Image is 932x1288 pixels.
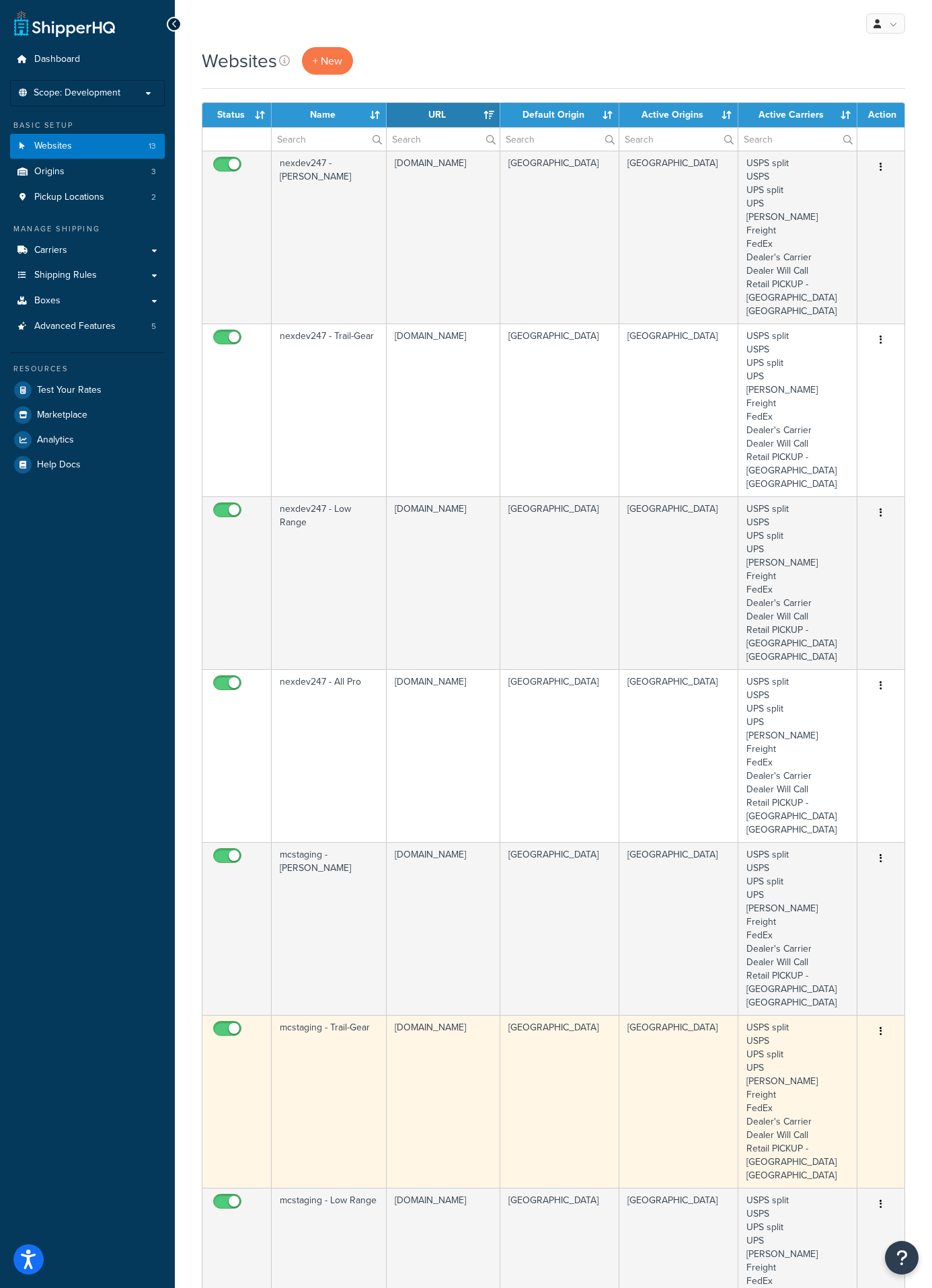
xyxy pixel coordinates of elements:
[500,128,619,151] input: Search
[619,842,738,1015] td: [GEOGRAPHIC_DATA]
[387,324,500,496] td: [DOMAIN_NAME]
[313,53,342,69] span: + New
[10,159,165,184] a: Origins 3
[10,159,165,184] li: Origins
[500,151,619,324] td: [GEOGRAPHIC_DATA]
[272,669,387,842] td: nexdev247 - All Pro
[10,378,165,402] a: Test Your Rates
[34,192,104,203] span: Pickup Locations
[34,270,97,281] span: Shipping Rules
[272,128,386,151] input: Search
[885,1241,919,1275] button: Open Resource Center
[272,151,387,324] td: nexdev247 - [PERSON_NAME]
[151,166,156,178] span: 3
[738,496,857,669] td: USPS split USPS UPS split UPS [PERSON_NAME] Freight FedEx Dealer's Carrier Dealer Will Call Retai...
[10,314,165,339] li: Advanced Features
[387,128,500,151] input: Search
[10,453,165,477] a: Help Docs
[500,1015,619,1188] td: [GEOGRAPHIC_DATA]
[738,128,857,151] input: Search
[10,238,165,263] a: Carriers
[619,496,738,669] td: [GEOGRAPHIC_DATA]
[37,410,87,421] span: Marketplace
[34,321,116,332] span: Advanced Features
[10,428,165,452] a: Analytics
[619,669,738,842] td: [GEOGRAPHIC_DATA]
[738,1015,857,1188] td: USPS split USPS UPS split UPS [PERSON_NAME] Freight FedEx Dealer's Carrier Dealer Will Call Retai...
[738,151,857,324] td: USPS split USPS UPS split UPS [PERSON_NAME] Freight FedEx Dealer's Carrier Dealer Will Call Retai...
[619,103,738,127] th: Active Origins: activate to sort column ascending
[202,103,272,127] th: Status: activate to sort column ascending
[738,324,857,496] td: USPS split USPS UPS split UPS [PERSON_NAME] Freight FedEx Dealer's Carrier Dealer Will Call Retai...
[387,496,500,669] td: [DOMAIN_NAME]
[10,363,165,375] div: Resources
[151,192,156,203] span: 2
[619,324,738,496] td: [GEOGRAPHIC_DATA]
[500,842,619,1015] td: [GEOGRAPHIC_DATA]
[37,385,102,396] span: Test Your Rates
[272,103,387,127] th: Name: activate to sort column ascending
[500,324,619,496] td: [GEOGRAPHIC_DATA]
[500,103,619,127] th: Default Origin: activate to sort column ascending
[34,87,120,99] span: Scope: Development
[302,47,353,75] a: + New
[10,223,165,235] div: Manage Shipping
[10,47,165,72] a: Dashboard
[202,48,277,74] h1: Websites
[37,434,74,446] span: Analytics
[14,10,115,37] a: ShipperHQ Home
[738,842,857,1015] td: USPS split USPS UPS split UPS [PERSON_NAME] Freight FedEx Dealer's Carrier Dealer Will Call Retai...
[387,103,500,127] th: URL: activate to sort column ascending
[272,1015,387,1188] td: mcstaging - Trail-Gear
[10,289,165,313] a: Boxes
[10,314,165,339] a: Advanced Features 5
[619,128,738,151] input: Search
[272,842,387,1015] td: mcstaging - [PERSON_NAME]
[37,459,81,471] span: Help Docs
[10,185,165,210] a: Pickup Locations 2
[10,403,165,427] a: Marketplace
[272,324,387,496] td: nexdev247 - Trail-Gear
[387,842,500,1015] td: [DOMAIN_NAME]
[500,496,619,669] td: [GEOGRAPHIC_DATA]
[857,103,904,127] th: Action
[34,295,61,307] span: Boxes
[149,141,156,152] span: 13
[151,321,156,332] span: 5
[387,1015,500,1188] td: [DOMAIN_NAME]
[272,496,387,669] td: nexdev247 - Low Range
[34,54,80,65] span: Dashboard
[619,1015,738,1188] td: [GEOGRAPHIC_DATA]
[387,151,500,324] td: [DOMAIN_NAME]
[738,103,857,127] th: Active Carriers: activate to sort column ascending
[500,669,619,842] td: [GEOGRAPHIC_DATA]
[619,151,738,324] td: [GEOGRAPHIC_DATA]
[10,120,165,131] div: Basic Setup
[387,669,500,842] td: [DOMAIN_NAME]
[10,134,165,159] li: Websites
[10,185,165,210] li: Pickup Locations
[34,245,67,256] span: Carriers
[10,134,165,159] a: Websites 13
[738,669,857,842] td: USPS split USPS UPS split UPS [PERSON_NAME] Freight FedEx Dealer's Carrier Dealer Will Call Retai...
[34,166,65,178] span: Origins
[34,141,72,152] span: Websites
[10,263,165,288] a: Shipping Rules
